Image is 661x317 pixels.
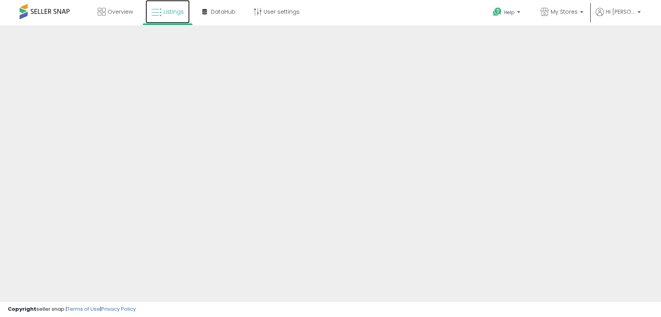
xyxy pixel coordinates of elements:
[163,8,184,16] span: Listings
[504,9,515,16] span: Help
[487,1,528,25] a: Help
[606,8,635,16] span: Hi [PERSON_NAME]
[551,8,578,16] span: My Stores
[101,305,136,313] a: Privacy Policy
[211,8,235,16] span: DataHub
[108,8,133,16] span: Overview
[492,7,502,17] i: Get Help
[67,305,100,313] a: Terms of Use
[8,306,136,313] div: seller snap | |
[8,305,36,313] strong: Copyright
[596,8,641,25] a: Hi [PERSON_NAME]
